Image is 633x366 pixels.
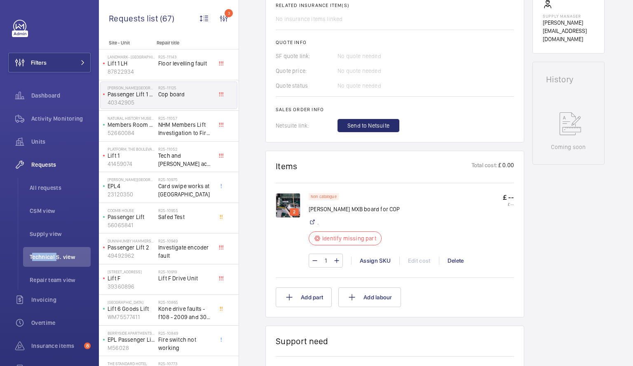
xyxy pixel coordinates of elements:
p: Repair title [157,40,211,46]
a: . [317,218,319,226]
span: Technical S. view [30,253,91,261]
span: Send to Netsuite [347,121,389,130]
p: M56028 [108,344,155,352]
h2: R25-11057 [158,116,213,121]
span: Kone drive faults - f108 - 2009 and 3001 speed reference fault [158,305,213,321]
span: Tech and [PERSON_NAME] acra 2 test tool [158,152,213,168]
span: All requests [30,184,91,192]
p: [PERSON_NAME][GEOGRAPHIC_DATA] [108,85,155,90]
p: Supply manager [543,14,594,19]
p: Lift 1 LH [108,59,155,68]
p: Total cost: [471,161,497,171]
span: Cop board [158,90,213,98]
span: Insurance items [31,342,81,350]
h2: R25-10849 [158,331,213,336]
p: £ 0.00 [497,161,514,171]
p: [PERSON_NAME][GEOGRAPHIC_DATA] ([GEOGRAPHIC_DATA]) [108,177,155,182]
p: 40342905 [108,98,155,107]
button: Add part [276,287,332,307]
p: Identify missing part [322,234,376,242]
h1: History [546,75,591,84]
h2: R25-11143 [158,54,213,59]
h2: R25-11125 [158,85,213,90]
p: Coomb House [108,208,155,213]
p: EPL Passenger Lift No 2 [108,336,155,344]
p: Site - Unit [99,40,153,46]
span: Card swipe works at [GEOGRAPHIC_DATA] [158,182,213,198]
h1: Support need [276,336,328,346]
span: Safed Test [158,213,213,221]
span: Activity Monitoring [31,114,91,123]
h2: Quote info [276,40,514,45]
div: Assign SKU [351,256,399,265]
p: [STREET_ADDRESS] [108,269,155,274]
p: Berryside Apartments - High Risk Building [108,331,155,336]
span: Filters [31,58,47,67]
p: Passenger Lift [108,213,155,221]
span: Requests list [109,13,160,23]
p: Natural History Museum [108,116,155,121]
span: Lift F Drive Unit [158,274,213,282]
span: Fire switch not working [158,336,213,352]
span: CSM view [30,207,91,215]
p: 52660084 [108,129,155,137]
img: 1755621393248-924b9da5-a48a-4855-a99b-2ba2e30ee8f8 [276,193,300,218]
p: 2 [291,208,297,216]
span: Investigate encoder fault [158,243,213,260]
p: WM75577411 [108,313,155,321]
div: Delete [439,256,472,265]
p: EPL4 [108,182,155,190]
h1: Items [276,161,298,171]
p: Dunnhumby Hammersmith [108,238,155,243]
p: The Standard Hotel [108,361,155,366]
button: Filters [8,53,91,72]
button: Send to Netsuite [338,119,399,132]
p: 41459074 [108,160,155,168]
h2: R25-10949 [158,238,213,243]
p: 23120350 [108,190,155,198]
p: Lift 1 [108,152,155,160]
span: 8 [84,343,91,349]
p: £ -- [503,202,514,207]
p: [PERSON_NAME][EMAIL_ADDRESS][DOMAIN_NAME] [543,19,594,43]
span: Dashboard [31,91,91,100]
h2: Related insurance item(s) [276,2,514,8]
p: Passenger Lift 1 - Guest Lift 1 [108,90,155,98]
p: [PERSON_NAME] MXB board for COP [309,205,400,213]
span: NHM Members Lift Investigation to Fire Control [158,121,213,137]
p: Members Room Lift [108,121,155,129]
p: Passenger Lift 2 [108,243,155,252]
h2: Sales order info [276,107,514,112]
p: Lift F [108,274,155,282]
button: Add labour [338,287,401,307]
span: Supply view [30,230,91,238]
h2: R25-10919 [158,269,213,274]
p: Non catalogue [311,195,337,198]
span: Requests [31,161,91,169]
span: Repair team view [30,276,91,284]
h2: R25-10865 [158,300,213,305]
span: Overtime [31,319,91,327]
h2: R25-10773 [158,361,213,366]
p: Platform, The Boulevard [108,147,155,152]
h2: R25-10975 [158,177,213,182]
p: £ -- [503,193,514,202]
span: Units [31,138,91,146]
p: [GEOGRAPHIC_DATA] [108,300,155,305]
p: Coming soon [551,143,586,151]
p: 39360896 [108,282,155,291]
span: Floor levelling fault [158,59,213,68]
h2: R25-11052 [158,147,213,152]
p: Lift 6 Goods Lift [108,305,155,313]
p: 56065841 [108,221,155,229]
p: 87822934 [108,68,155,76]
p: 49492962 [108,252,155,260]
h2: R25-10955 [158,208,213,213]
p: Landmark- [GEOGRAPHIC_DATA] [108,54,155,59]
span: Invoicing [31,296,91,304]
